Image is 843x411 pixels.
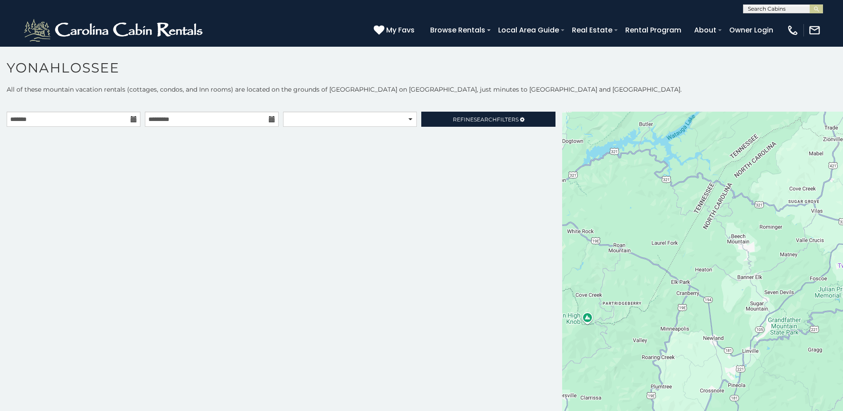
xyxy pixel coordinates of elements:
a: Local Area Guide [494,22,563,38]
a: My Favs [374,24,417,36]
a: Real Estate [567,22,617,38]
a: About [690,22,721,38]
span: My Favs [386,24,415,36]
a: Rental Program [621,22,686,38]
span: Search [474,116,497,123]
a: Browse Rentals [426,22,490,38]
img: phone-regular-white.png [787,24,799,36]
span: Refine Filters [453,116,519,123]
a: RefineSearchFilters [421,112,555,127]
img: White-1-2.png [22,17,207,44]
a: Owner Login [725,22,778,38]
img: mail-regular-white.png [808,24,821,36]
